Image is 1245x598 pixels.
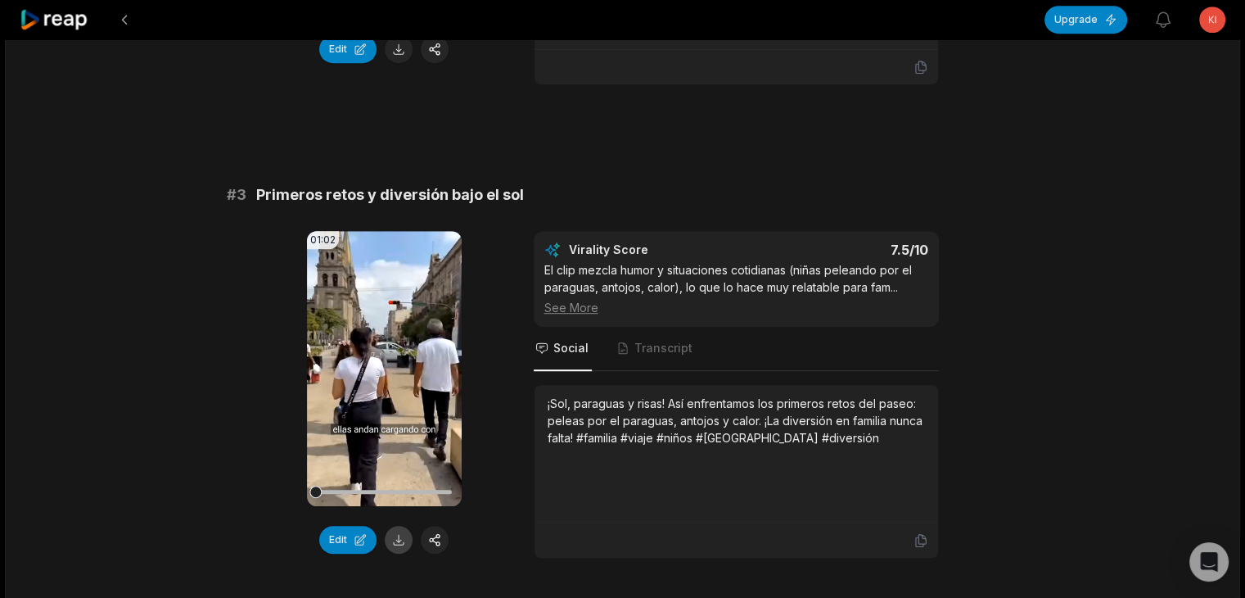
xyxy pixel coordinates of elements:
button: Edit [319,526,377,554]
div: Open Intercom Messenger [1189,542,1229,582]
span: # 3 [227,183,246,206]
nav: Tabs [534,327,939,371]
span: Social [553,340,589,356]
button: Upgrade [1044,6,1127,34]
video: Your browser does not support mp4 format. [307,231,462,506]
span: Primeros retos y diversión bajo el sol [256,183,524,206]
div: Virality Score [569,242,745,258]
div: ¡Sol, paraguas y risas! Así enfrentamos los primeros retos del paseo: peleas por el paraguas, ant... [548,395,925,446]
span: Transcript [634,340,692,356]
button: Edit [319,35,377,63]
div: El clip mezcla humor y situaciones cotidianas (niñas peleando por el paraguas, antojos, calor), l... [544,261,928,316]
div: See More [544,299,928,316]
div: 7.5 /10 [752,242,928,258]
